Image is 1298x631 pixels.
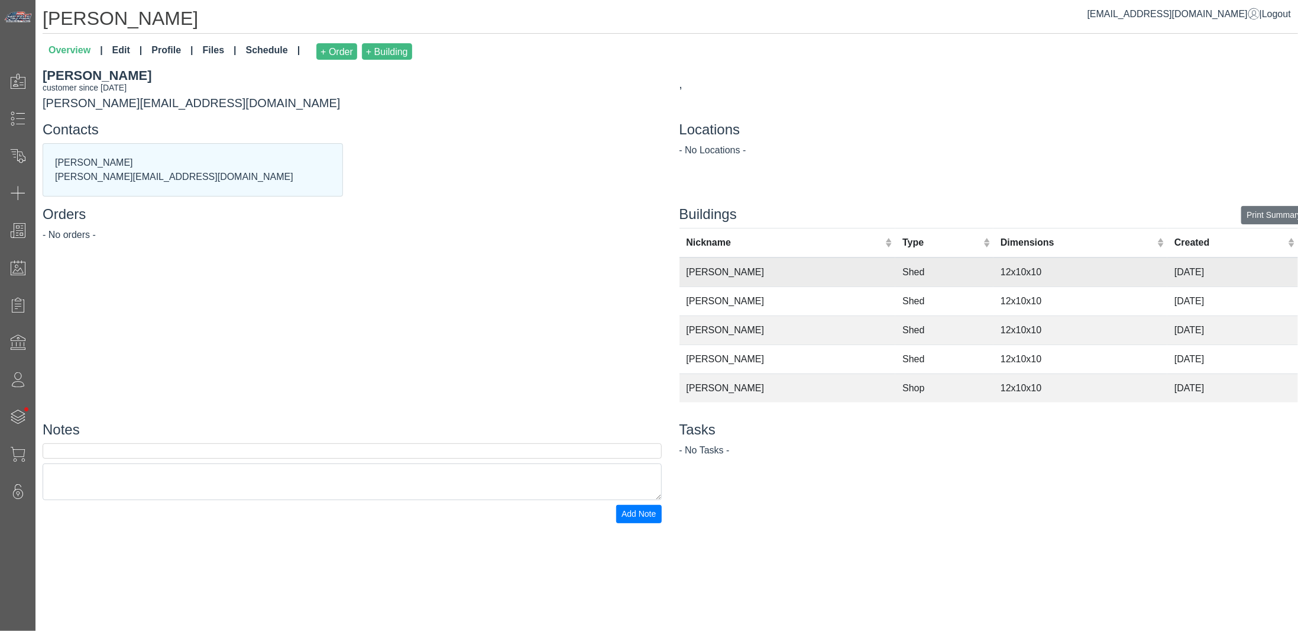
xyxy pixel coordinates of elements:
[316,43,357,60] button: + Order
[679,345,896,374] td: [PERSON_NAME]
[43,228,662,242] div: - No orders -
[993,286,1167,315] td: 12x10x10
[895,257,993,287] td: Shed
[108,38,147,65] a: Edit
[1167,257,1298,287] td: [DATE]
[43,66,662,85] div: [PERSON_NAME]
[198,38,241,65] a: Files
[1167,374,1298,403] td: [DATE]
[1262,9,1291,19] span: Logout
[11,390,41,429] span: •
[1001,236,1154,250] div: Dimensions
[679,286,896,315] td: [PERSON_NAME]
[895,315,993,345] td: Shed
[679,257,896,287] td: [PERSON_NAME]
[993,315,1167,345] td: 12x10x10
[1087,7,1291,21] div: |
[1167,345,1298,374] td: [DATE]
[993,345,1167,374] td: 12x10x10
[1174,236,1285,250] div: Created
[43,7,1298,34] h1: [PERSON_NAME]
[43,82,662,94] div: customer since [DATE]
[44,38,108,65] a: Overview
[895,374,993,403] td: Shop
[43,206,662,223] h4: Orders
[616,505,661,523] button: Add Note
[43,121,662,139] h4: Contacts
[241,38,305,65] a: Schedule
[1087,9,1260,19] a: [EMAIL_ADDRESS][DOMAIN_NAME]
[895,286,993,315] td: Shed
[993,257,1167,287] td: 12x10x10
[622,509,656,519] span: Add Note
[362,43,412,60] button: + Building
[1167,315,1298,345] td: [DATE]
[895,345,993,374] td: Shed
[993,374,1167,403] td: 12x10x10
[679,374,896,403] td: [PERSON_NAME]
[43,421,662,439] h4: Notes
[902,236,980,250] div: Type
[4,11,33,24] img: Metals Direct Inc Logo
[679,315,896,345] td: [PERSON_NAME]
[147,38,198,65] a: Profile
[43,144,342,196] div: [PERSON_NAME] [PERSON_NAME][EMAIL_ADDRESS][DOMAIN_NAME]
[1167,286,1298,315] td: [DATE]
[687,236,882,250] div: Nickname
[34,66,671,112] div: [PERSON_NAME][EMAIL_ADDRESS][DOMAIN_NAME]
